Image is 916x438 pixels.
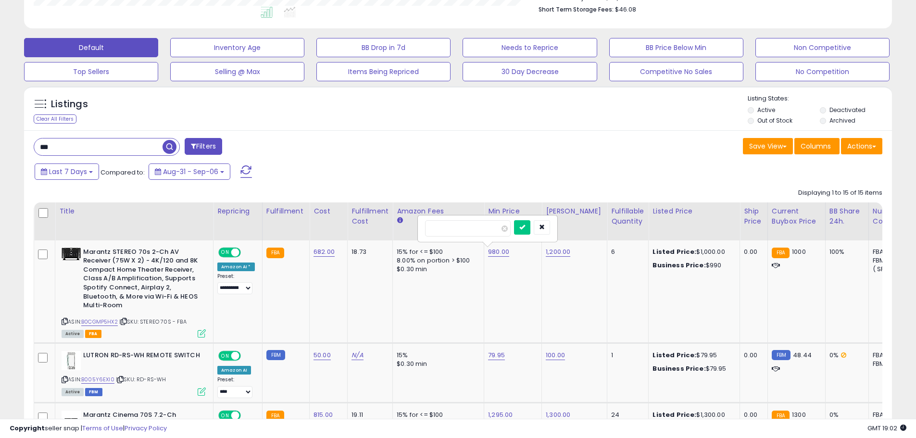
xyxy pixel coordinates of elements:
a: B0CGMP5HX2 [81,318,118,326]
b: Business Price: [652,261,705,270]
span: Aug-31 - Sep-06 [163,167,218,176]
span: FBM [85,388,102,396]
div: 0% [829,351,861,360]
a: 79.95 [488,350,505,360]
div: 0.00 [744,351,760,360]
a: 50.00 [314,350,331,360]
div: Amazon AI [217,366,251,375]
button: Actions [841,138,882,154]
button: Aug-31 - Sep-06 [149,163,230,180]
div: 15% for <= $100 [397,248,477,256]
button: Inventory Age [170,38,304,57]
span: Last 7 Days [49,167,87,176]
div: Current Buybox Price [772,206,821,226]
b: Short Term Storage Fees: [539,5,614,13]
span: | SKU: RD-RS-WH [116,375,166,383]
button: Columns [794,138,840,154]
div: $990 [652,261,732,270]
a: 1,200.00 [546,247,570,257]
button: Top Sellers [24,62,158,81]
a: 682.00 [314,247,335,257]
div: 6 [611,248,641,256]
span: Compared to: [100,168,145,177]
div: ASIN: [62,248,206,337]
a: B005Y6EXI0 [81,375,114,384]
b: Listed Price: [652,350,696,360]
div: 18.73 [351,248,385,256]
div: 15% [397,351,477,360]
div: Fulfillment Cost [351,206,389,226]
a: Privacy Policy [125,424,167,433]
button: Competitive No Sales [609,62,743,81]
small: FBA [266,248,284,258]
button: Default [24,38,158,57]
div: [PERSON_NAME] [546,206,603,216]
div: 0.00 [744,248,760,256]
a: 100.00 [546,350,565,360]
span: All listings currently available for purchase on Amazon [62,388,84,396]
p: Listing States: [748,94,892,103]
img: 313wgbOL8cL._SL40_.jpg [62,248,81,261]
div: Cost [314,206,343,216]
strong: Copyright [10,424,45,433]
span: | SKU: STEREO 70S - FBA [119,318,187,325]
label: Active [757,106,775,114]
div: FBA: 5 [873,248,904,256]
small: Amazon Fees. [397,216,402,225]
div: seller snap | | [10,424,167,433]
div: Fulfillment [266,206,305,216]
div: BB Share 24h. [829,206,865,226]
div: $0.30 min [397,265,477,274]
img: 31llOzSQ1BL._SL40_.jpg [62,351,81,370]
button: Items Being Repriced [316,62,451,81]
button: Filters [185,138,222,155]
small: FBA [772,248,790,258]
div: Fulfillable Quantity [611,206,644,226]
div: Min Price [488,206,538,216]
small: FBM [772,350,791,360]
div: 100% [829,248,861,256]
span: OFF [239,352,255,360]
span: 2025-09-14 19:02 GMT [867,424,906,433]
div: Listed Price [652,206,736,216]
div: 8.00% on portion > $100 [397,256,477,265]
span: 1000 [792,247,806,256]
div: Amazon AI * [217,263,255,271]
div: $0.30 min [397,360,477,368]
button: BB Drop in 7d [316,38,451,57]
div: ASIN: [62,351,206,395]
div: $79.95 [652,351,732,360]
h5: Listings [51,98,88,111]
label: Out of Stock [757,116,792,125]
div: Displaying 1 to 15 of 15 items [798,188,882,198]
div: Clear All Filters [34,114,76,124]
span: 48.44 [793,350,812,360]
span: ON [219,248,231,256]
div: Repricing [217,206,258,216]
div: 1 [611,351,641,360]
div: ( SFP: 2 ) [873,265,904,274]
b: Listed Price: [652,247,696,256]
button: BB Price Below Min [609,38,743,57]
div: FBM: 9 [873,256,904,265]
div: FBM: 3 [873,360,904,368]
div: Amazon Fees [397,206,480,216]
div: Preset: [217,376,255,398]
div: $1,000.00 [652,248,732,256]
div: FBA: 0 [873,351,904,360]
a: Terms of Use [82,424,123,433]
label: Deactivated [829,106,866,114]
div: Preset: [217,273,255,295]
div: Ship Price [744,206,763,226]
span: All listings currently available for purchase on Amazon [62,330,84,338]
button: 30 Day Decrease [463,62,597,81]
span: $46.08 [615,5,636,14]
b: Business Price: [652,364,705,373]
label: Archived [829,116,855,125]
button: Needs to Reprice [463,38,597,57]
div: Num of Comp. [873,206,908,226]
small: FBM [266,350,285,360]
a: 980.00 [488,247,509,257]
button: Selling @ Max [170,62,304,81]
button: Last 7 Days [35,163,99,180]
